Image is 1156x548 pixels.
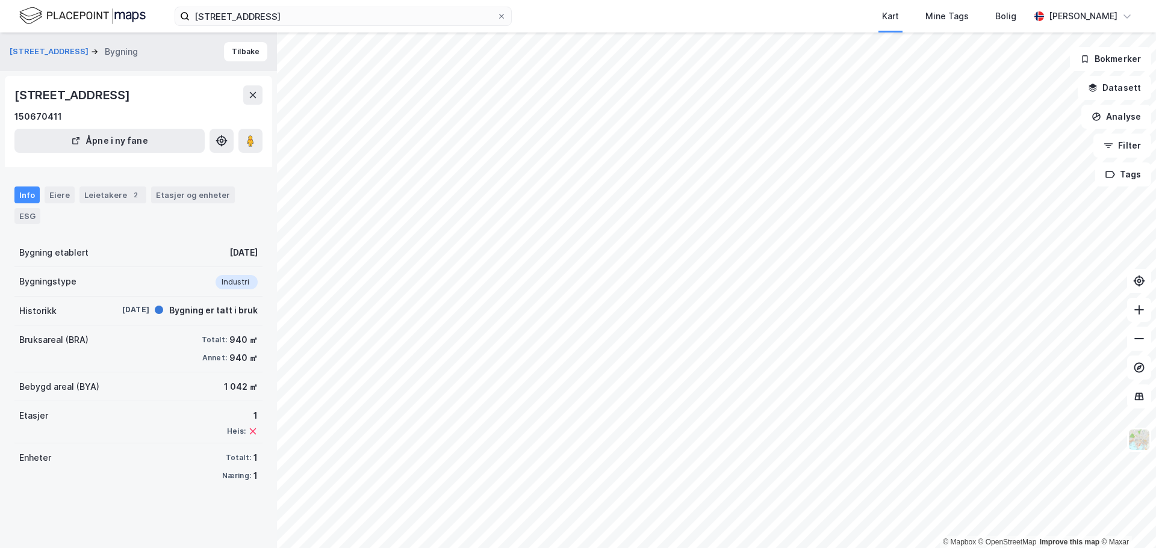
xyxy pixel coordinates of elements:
input: Søk på adresse, matrikkel, gårdeiere, leietakere eller personer [190,7,497,25]
div: Eiere [45,186,75,203]
div: Bruksareal (BRA) [19,333,89,347]
div: Enheter [19,451,51,465]
a: OpenStreetMap [978,538,1037,546]
a: Improve this map [1040,538,1099,546]
div: 1 [253,451,258,465]
div: 150670411 [14,109,62,124]
button: Datasett [1078,76,1151,100]
div: Historikk [19,304,57,318]
div: 940 ㎡ [229,351,258,365]
div: Bygning [105,45,138,59]
div: Bygningstype [19,274,76,289]
button: [STREET_ADDRESS] [10,46,91,58]
div: Mine Tags [925,9,969,23]
iframe: Chat Widget [1096,490,1156,548]
div: Bolig [995,9,1016,23]
div: [DATE] [229,245,258,260]
button: Bokmerker [1070,47,1151,71]
div: Leietakere [79,186,146,203]
img: logo.f888ab2527a4732fd821a326f86c7f29.svg [19,5,146,26]
button: Åpne i ny fane [14,129,205,153]
div: Heis: [227,426,246,436]
button: Filter [1093,134,1151,158]
div: 2 [129,189,141,201]
div: Etasjer [19,408,48,423]
img: Z [1128,428,1151,451]
div: 1 042 ㎡ [224,380,258,394]
div: Totalt: [226,453,251,463]
div: [DATE] [101,304,149,315]
div: Kart [882,9,899,23]
div: Etasjer og enheter [156,189,230,200]
div: Info [14,186,40,203]
div: Næring: [222,471,251,481]
div: Kontrollprogram for chat [1096,490,1156,548]
div: Bebygd areal (BYA) [19,380,99,394]
div: Annet: [202,353,227,363]
div: [PERSON_NAME] [1049,9,1117,23]
button: Tags [1095,162,1151,186]
div: 1 [253,469,258,483]
div: Bygning etablert [19,245,89,260]
div: 1 [227,408,258,423]
div: Bygning er tatt i bruk [169,303,258,318]
button: Analyse [1081,105,1151,129]
div: 940 ㎡ [229,333,258,347]
div: ESG [14,208,40,224]
div: [STREET_ADDRESS] [14,85,132,105]
button: Tilbake [224,42,267,61]
a: Mapbox [943,538,976,546]
div: Totalt: [202,335,227,345]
